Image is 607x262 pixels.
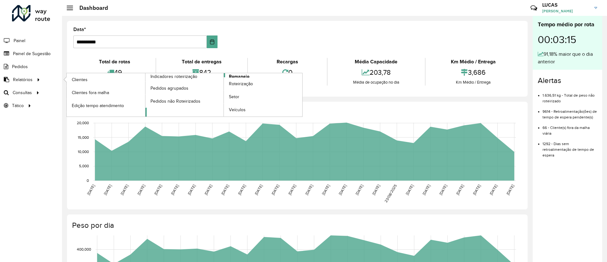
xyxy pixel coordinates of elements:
[229,73,249,80] span: Romaneio
[472,184,481,196] text: [DATE]
[229,93,239,100] span: Setor
[304,184,314,196] text: [DATE]
[224,104,302,116] a: Veículos
[79,164,89,168] text: 5,000
[438,184,448,196] text: [DATE]
[103,184,112,196] text: [DATE]
[145,95,224,107] a: Pedidos não Roteirizados
[67,73,224,117] a: Indicadores roteirização
[542,2,590,8] h3: LUCAS
[145,82,224,94] a: Pedidos agrupados
[158,58,245,66] div: Total de entregas
[427,66,520,79] div: 3,686
[78,135,89,139] text: 15,000
[67,99,145,112] a: Edição tempo atendimento
[338,184,347,196] text: [DATE]
[287,184,297,196] text: [DATE]
[72,221,521,230] h4: Peso por dia
[86,184,95,196] text: [DATE]
[543,120,597,136] li: 66 - Cliente(s) fora da malha viária
[72,89,109,96] span: Clientes fora malha
[229,106,246,113] span: Veículos
[153,184,162,196] text: [DATE]
[405,184,414,196] text: [DATE]
[489,184,498,196] text: [DATE]
[543,88,597,104] li: 1.636,51 kg - Total de peso não roteirizado
[67,86,145,99] a: Clientes fora malha
[355,184,364,196] text: [DATE]
[271,184,280,196] text: [DATE]
[13,50,51,57] span: Painel de Sugestão
[384,184,397,203] text: 23/08/2025
[137,184,146,196] text: [DATE]
[254,184,263,196] text: [DATE]
[427,79,520,86] div: Km Médio / Entrega
[224,91,302,103] a: Setor
[75,58,154,66] div: Total de rotas
[220,184,230,196] text: [DATE]
[12,102,24,109] span: Tático
[542,8,590,14] span: [PERSON_NAME]
[321,184,330,196] text: [DATE]
[371,184,381,196] text: [DATE]
[78,150,89,154] text: 10,000
[506,184,515,196] text: [DATE]
[455,184,464,196] text: [DATE]
[543,136,597,158] li: 1292 - Dias sem retroalimentação de tempo de espera
[77,121,89,125] text: 20,000
[224,78,302,90] a: Roteirização
[170,184,179,196] text: [DATE]
[13,89,32,96] span: Consultas
[72,102,124,109] span: Edição tempo atendimento
[538,29,597,50] div: 00:03:15
[329,58,423,66] div: Média Capacidade
[73,4,108,11] h2: Dashboard
[249,66,325,79] div: 0
[543,104,597,120] li: 9614 - Retroalimentação(ões) de tempo de espera pendente(s)
[150,73,197,80] span: Indicadores roteirização
[150,85,188,92] span: Pedidos agrupados
[120,184,129,196] text: [DATE]
[72,76,88,83] span: Clientes
[538,50,597,66] div: 91,18% maior que o dia anterior
[204,184,213,196] text: [DATE]
[145,73,303,117] a: Romaneio
[422,184,431,196] text: [DATE]
[427,58,520,66] div: Km Médio / Entrega
[12,63,28,70] span: Pedidos
[237,184,246,196] text: [DATE]
[87,178,89,182] text: 0
[75,66,154,79] div: 49
[329,66,423,79] div: 203,78
[229,80,253,87] span: Roteirização
[527,1,541,15] a: Contato Rápido
[329,79,423,86] div: Média de ocupação no dia
[14,37,25,44] span: Painel
[207,35,218,48] button: Choose Date
[67,73,145,86] a: Clientes
[13,76,33,83] span: Relatórios
[538,20,597,29] div: Tempo médio por rota
[73,26,86,33] label: Data
[150,98,200,105] span: Pedidos não Roteirizados
[187,184,196,196] text: [DATE]
[158,66,245,79] div: 842
[249,58,325,66] div: Recargas
[538,76,597,85] h4: Alertas
[77,247,91,252] text: 400,000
